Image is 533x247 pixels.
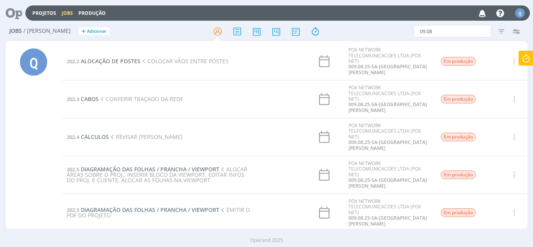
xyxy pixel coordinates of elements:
span: DIAGRAMAÇÃO DAS FOLHAS / PRANCHA / VIEWPORT [81,165,219,173]
a: Jobs [62,10,73,16]
a: 009.08.25-SA-[GEOGRAPHIC_DATA][PERSON_NAME] [348,101,427,113]
a: 202.2ALOCAÇÃO DE POSTES [67,57,140,65]
a: 009.08.25-SA-[GEOGRAPHIC_DATA][PERSON_NAME] [348,215,427,227]
span: ALOCAR ÁREAS SOBRE O PROJ., INSERIR BLOCO DA VIEWPORT, EDITAR INFOS DO PROJ. E CLIENTE, ALOCAR AS... [67,165,247,184]
span: DIAGRAMAÇÃO DAS FOLHAS / PRANCHA / VIEWPORT [81,206,219,213]
a: 009.08.25-SA-[GEOGRAPHIC_DATA][PERSON_NAME] [348,63,427,75]
span: Em produção [441,95,476,103]
span: 202.4 [67,133,79,140]
span: 202.5 [67,166,79,173]
span: EMITIR O PDF DO PROJETO [67,206,250,219]
a: 202.4CÁLCULOS [67,133,109,140]
span: CÁLCULOS [81,133,109,140]
span: 202.3 [67,96,79,103]
div: Q [20,48,47,76]
button: Produção [76,10,108,16]
a: 009.08.25-SA-[GEOGRAPHIC_DATA][PERSON_NAME] [348,177,427,189]
span: Em produção [441,208,476,217]
span: CABOS [81,95,99,103]
span: 202.5 [67,206,79,213]
button: Q [515,6,525,20]
button: Projetos [30,10,59,16]
a: Projetos [32,10,56,16]
span: Em produção [441,133,476,141]
span: Jobs [9,28,22,34]
span: 202.2 [67,58,79,65]
a: Produção [78,10,106,16]
div: POX NETWORK TELECOMUNICACOES LTDA (POX NET) [348,47,429,75]
span: Em produção [441,171,476,179]
div: POX NETWORK TELECOMUNICACOES LTDA (POX NET) [348,161,429,189]
a: 202.3CABOS [67,95,99,103]
span: CONFERIR TRAÇADO DA REDE [99,95,183,103]
span: Adicionar [87,29,107,34]
button: Jobs [59,10,75,16]
div: POX NETWORK TELECOMUNICACOES LTDA (POX NET) [348,199,429,227]
a: 202.5DIAGRAMAÇÃO DAS FOLHAS / PRANCHA / VIEWPORT [67,206,219,213]
a: 202.5DIAGRAMAÇÃO DAS FOLHAS / PRANCHA / VIEWPORT [67,165,219,173]
div: POX NETWORK TELECOMUNICACOES LTDA (POX NET) [348,85,429,113]
div: POX NETWORK TELECOMUNICACOES LTDA (POX NET) [348,123,429,151]
input: Busca [414,25,491,37]
a: 009.08.25-SA-[GEOGRAPHIC_DATA][PERSON_NAME] [348,139,427,151]
span: + [82,27,85,36]
span: ALOCAÇÃO DE POSTES [81,57,140,65]
button: +Adicionar [78,27,110,36]
span: REVISAR [PERSON_NAME] [109,133,183,140]
span: / [PERSON_NAME] [23,28,71,34]
div: Q [515,8,525,18]
span: Em produção [441,57,476,66]
span: COLOCAR VÃOS ENTRE POSTES [140,57,229,65]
